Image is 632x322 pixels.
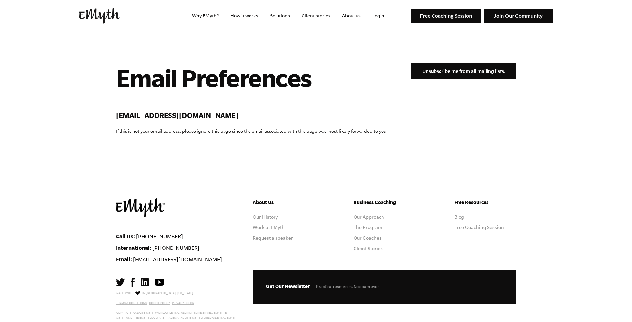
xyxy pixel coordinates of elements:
h5: Business Coaching [354,198,415,206]
strong: Email: [116,256,132,262]
span: Get Our Newsletter [266,283,310,289]
img: EMyth [79,8,120,24]
a: The Program [354,225,382,230]
p: If this is not your email address, please ignore this page since the email associated with this p... [116,127,388,135]
img: Twitter [116,278,125,286]
a: Our Approach [354,214,384,220]
a: Terms & Conditions [116,301,147,305]
a: Our History [253,214,278,220]
img: Facebook [131,278,135,287]
span: Practical resources. No spam ever. [316,284,380,289]
img: EMyth [116,198,165,217]
a: Our Coaches [354,235,382,241]
input: Unsubscribe me from all mailing lists. [411,63,516,79]
img: LinkedIn [141,278,149,286]
img: Join Our Community [484,9,553,23]
img: YouTube [155,279,164,286]
img: Love [135,291,140,295]
a: [PHONE_NUMBER] [152,245,199,251]
a: Cookie Policy [149,301,170,305]
a: Client Stories [354,246,383,251]
a: Free Coaching Session [454,225,504,230]
strong: Call Us: [116,233,135,239]
a: Blog [454,214,464,220]
a: Work at EMyth [253,225,285,230]
a: [PHONE_NUMBER] [136,233,183,239]
h5: About Us [253,198,315,206]
a: [EMAIL_ADDRESS][DOMAIN_NAME] [133,256,222,262]
img: Free Coaching Session [411,9,481,23]
h1: Email Preferences [116,63,388,92]
a: Privacy Policy [172,301,194,305]
h2: [EMAIL_ADDRESS][DOMAIN_NAME] [116,110,388,121]
a: Request a speaker [253,235,293,241]
strong: International: [116,245,151,251]
h5: Free Resources [454,198,516,206]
